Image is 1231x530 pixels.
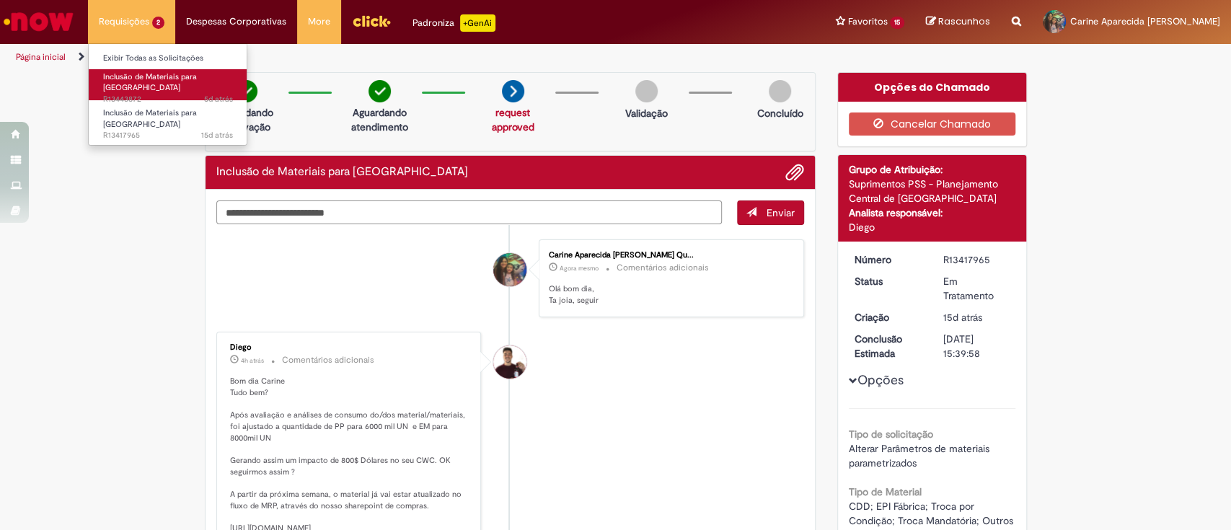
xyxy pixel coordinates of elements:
[89,50,247,66] a: Exibir Todas as Solicitações
[460,14,495,32] p: +GenAi
[201,130,233,141] span: 15d atrás
[230,343,470,352] div: Diego
[88,43,247,146] ul: Requisições
[849,500,1013,527] span: CDD; EPI Fábrica; Troca por Condição; Troca Mandatória; Outros
[369,80,391,102] img: check-circle-green.png
[308,14,330,29] span: More
[1,7,76,36] img: ServiceNow
[103,71,197,94] span: Inclusão de Materiais para [GEOGRAPHIC_DATA]
[493,345,526,379] div: Diego Henrique Da Silva
[241,356,264,365] time: 29/08/2025 08:54:31
[943,311,982,324] span: 15d atrás
[352,10,391,32] img: click_logo_yellow_360x200.png
[282,354,374,366] small: Comentários adicionais
[849,442,992,469] span: Alterar Parâmetros de materiais parametrizados
[16,51,66,63] a: Página inicial
[1070,15,1220,27] span: Carine Aparecida [PERSON_NAME]
[89,69,247,100] a: Aberto R13443872 : Inclusão de Materiais para Estoques
[412,14,495,32] div: Padroniza
[844,310,932,324] dt: Criação
[849,177,1015,206] div: Suprimentos PSS - Planejamento Central de [GEOGRAPHIC_DATA]
[769,80,791,102] img: img-circle-grey.png
[849,206,1015,220] div: Analista responsável:
[152,17,164,29] span: 2
[549,283,789,306] p: Olá bom dia, Ta joia, seguir
[201,130,233,141] time: 14/08/2025 14:39:55
[838,73,1026,102] div: Opções do Chamado
[204,94,233,105] span: 5d atrás
[943,311,982,324] time: 14/08/2025 14:39:53
[186,14,286,29] span: Despesas Corporativas
[943,332,1010,361] div: [DATE] 15:39:58
[938,14,990,28] span: Rascunhos
[847,14,887,29] span: Favoritos
[103,94,233,105] span: R13443872
[502,80,524,102] img: arrow-next.png
[849,220,1015,234] div: Diego
[890,17,904,29] span: 15
[849,162,1015,177] div: Grupo de Atribuição:
[844,332,932,361] dt: Conclusão Estimada
[849,428,933,441] b: Tipo de solicitação
[89,105,247,136] a: Aberto R13417965 : Inclusão de Materiais para Estoques
[492,106,534,133] a: request approved
[103,130,233,141] span: R13417965
[943,310,1010,324] div: 14/08/2025 14:39:53
[849,485,922,498] b: Tipo de Material
[493,253,526,286] div: Carine Aparecida De Freitas Matos Quintanilha
[625,106,668,120] p: Validação
[785,163,804,182] button: Adicionar anexos
[204,94,233,105] time: 25/08/2025 11:45:35
[560,264,599,273] span: Agora mesmo
[737,200,804,225] button: Enviar
[617,262,709,274] small: Comentários adicionais
[11,44,810,71] ul: Trilhas de página
[943,274,1010,303] div: Em Tratamento
[849,112,1015,136] button: Cancelar Chamado
[103,107,197,130] span: Inclusão de Materiais para [GEOGRAPHIC_DATA]
[943,252,1010,267] div: R13417965
[926,15,990,29] a: Rascunhos
[216,200,723,225] textarea: Digite sua mensagem aqui...
[756,106,803,120] p: Concluído
[549,251,789,260] div: Carine Aparecida [PERSON_NAME] Qu...
[216,166,468,179] h2: Inclusão de Materiais para Estoques Histórico de tíquete
[560,264,599,273] time: 29/08/2025 12:34:54
[99,14,149,29] span: Requisições
[241,356,264,365] span: 4h atrás
[345,105,415,134] p: Aguardando atendimento
[844,252,932,267] dt: Número
[635,80,658,102] img: img-circle-grey.png
[844,274,932,288] dt: Status
[767,206,795,219] span: Enviar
